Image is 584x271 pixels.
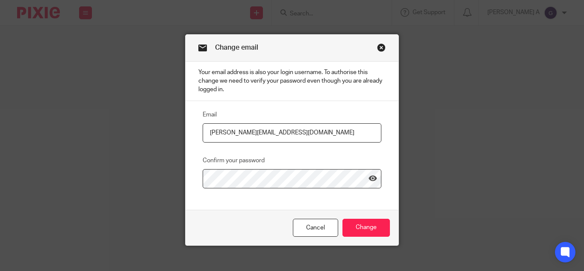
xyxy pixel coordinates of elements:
span: Change email [215,44,258,51]
label: Email [203,110,217,119]
p: Your email address is also your login username. To authorise this change we need to verify your p... [186,62,398,101]
label: Confirm your password [203,156,265,165]
input: Change [342,219,390,237]
a: Close this dialog window [377,43,386,55]
a: Cancel [293,219,338,237]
